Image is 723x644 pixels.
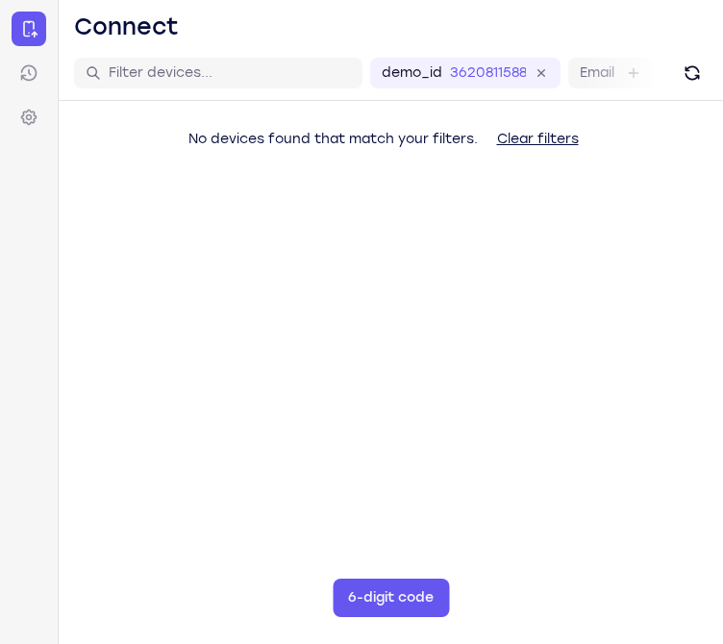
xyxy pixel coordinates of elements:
[12,100,46,135] a: Settings
[12,12,46,46] a: Connect
[12,56,46,90] a: Sessions
[74,12,179,42] h1: Connect
[333,579,449,617] button: 6-digit code
[677,58,708,88] button: Refresh
[188,131,478,147] span: No devices found that match your filters.
[382,63,442,83] label: demo_id
[109,63,351,83] input: Filter devices...
[580,63,614,83] label: Email
[482,120,594,159] button: Clear filters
